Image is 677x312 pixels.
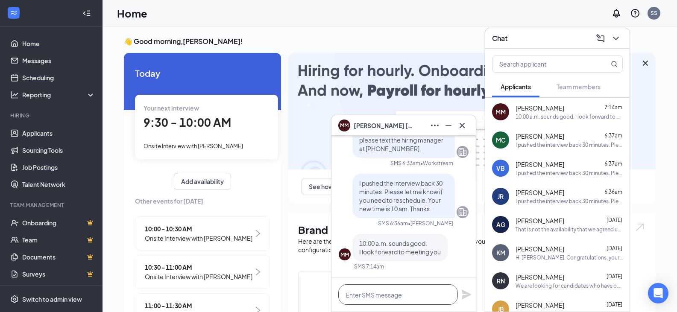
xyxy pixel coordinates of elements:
[461,289,472,300] svg: Plane
[144,115,231,129] span: 9:30 - 10:00 AM
[516,245,564,253] span: [PERSON_NAME]
[288,53,656,169] img: payroll-large.gif
[607,245,622,251] span: [DATE]
[516,104,564,112] span: [PERSON_NAME]
[443,120,454,131] svg: Minimize
[82,9,91,17] svg: Collapse
[302,178,364,195] button: See how it works
[607,301,622,308] span: [DATE]
[298,237,645,254] div: Here are the brands under this account. Click into a brand to see your locations, managers, job p...
[634,222,645,232] img: open.6027fd2a22e1237b5b06.svg
[22,90,96,99] div: Reporting
[135,67,270,80] span: Today
[609,32,623,45] button: ChevronDown
[516,141,623,149] div: I pushed the interview back 30 minutes. Please let me know if you need to reschedule. Your new ti...
[557,83,601,90] span: Team members
[428,119,442,132] button: Ellipses
[10,201,94,209] div: Team Management
[501,83,531,90] span: Applicants
[492,34,507,43] h3: Chat
[516,198,623,205] div: I pushed the interview back 30 minutes. Please let me know if you need to reschedule. Your new ti...
[22,52,95,69] a: Messages
[496,164,505,172] div: VB
[145,272,252,281] span: Onsite Interview with [PERSON_NAME]
[22,142,95,159] a: Sourcing Tools
[496,136,506,144] div: MC
[594,32,607,45] button: ComposeMessage
[145,224,252,233] span: 10:00 - 10:30 AM
[10,112,94,119] div: Hiring
[145,262,252,272] span: 10:30 - 11:00 AM
[516,188,564,197] span: [PERSON_NAME]
[607,273,622,280] span: [DATE]
[498,192,504,201] div: JR
[516,282,623,289] div: We are looking for candidates who have open availability, can work anytime and any day. Do you ha...
[604,160,622,167] span: 6:37am
[604,104,622,111] span: 7:14am
[492,56,594,72] input: Search applicant
[455,119,469,132] button: Cross
[124,37,656,46] h3: 👋 Good morning, [PERSON_NAME] !
[516,254,623,261] div: Hi [PERSON_NAME]. Congratulations, your meeting with Ace Hardware for Stihl Shop Apprentice at 14...
[420,160,453,167] span: • Workstream
[145,233,252,243] span: Onsite Interview with [PERSON_NAME]
[340,251,349,258] div: MM
[611,8,621,18] svg: Notifications
[22,176,95,193] a: Talent Network
[604,189,622,195] span: 6:36am
[174,173,231,190] button: Add availability
[457,207,468,217] svg: Company
[354,121,413,130] span: [PERSON_NAME] [PERSON_NAME]
[516,301,564,309] span: [PERSON_NAME]
[298,222,645,237] h1: Brand
[390,160,420,167] div: SMS 6:33am
[442,119,455,132] button: Minimize
[604,132,622,139] span: 6:37am
[378,220,408,227] div: SMS 6:36am
[22,295,82,303] div: Switch to admin view
[22,69,95,86] a: Scheduling
[22,248,95,265] a: DocumentsCrown
[22,231,95,248] a: TeamCrown
[359,179,443,213] span: I pushed the interview back 30 minutes. Please let me know if you need to reschedule. Your new ti...
[496,248,505,257] div: KM
[144,104,199,112] span: Your next interview
[10,90,19,99] svg: Analysis
[516,160,564,169] span: [PERSON_NAME]
[495,108,506,116] div: MM
[516,169,623,177] div: I pushed the interview back 30 minutes. Please let me know if you need to reschedule. Your new ti...
[630,8,640,18] svg: QuestionInfo
[516,216,564,225] span: [PERSON_NAME]
[640,58,651,68] svg: Cross
[516,132,564,140] span: [PERSON_NAME]
[516,273,564,281] span: [PERSON_NAME]
[430,120,440,131] svg: Ellipses
[595,33,606,44] svg: ComposeMessage
[359,239,441,256] span: 10:00 a.m. sounds good. I look forward to meeting you
[117,6,147,20] h1: Home
[22,125,95,142] a: Applicants
[497,277,505,285] div: RN
[22,35,95,52] a: Home
[496,220,505,229] div: AG
[22,159,95,176] a: Job Postings
[354,263,384,270] div: SMS 7:14am
[9,9,18,17] svg: WorkstreamLogo
[651,9,657,17] div: SS
[607,217,622,223] span: [DATE]
[145,301,252,310] span: 11:00 - 11:30 AM
[648,283,668,303] div: Open Intercom Messenger
[10,295,19,303] svg: Settings
[22,214,95,231] a: OnboardingCrown
[457,147,468,157] svg: Company
[135,196,270,206] span: Other events for [DATE]
[22,265,95,283] a: SurveysCrown
[408,220,453,227] span: • [PERSON_NAME]
[611,33,621,44] svg: ChevronDown
[611,61,618,67] svg: MagnifyingGlass
[144,143,243,149] span: Onsite Interview with [PERSON_NAME]
[457,120,467,131] svg: Cross
[516,113,623,120] div: 10:00 a.m. sounds good. I look forward to meeting you
[516,226,623,233] div: That is not the availability that we agreed upon and hired your with. Unfortunately, we will not ...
